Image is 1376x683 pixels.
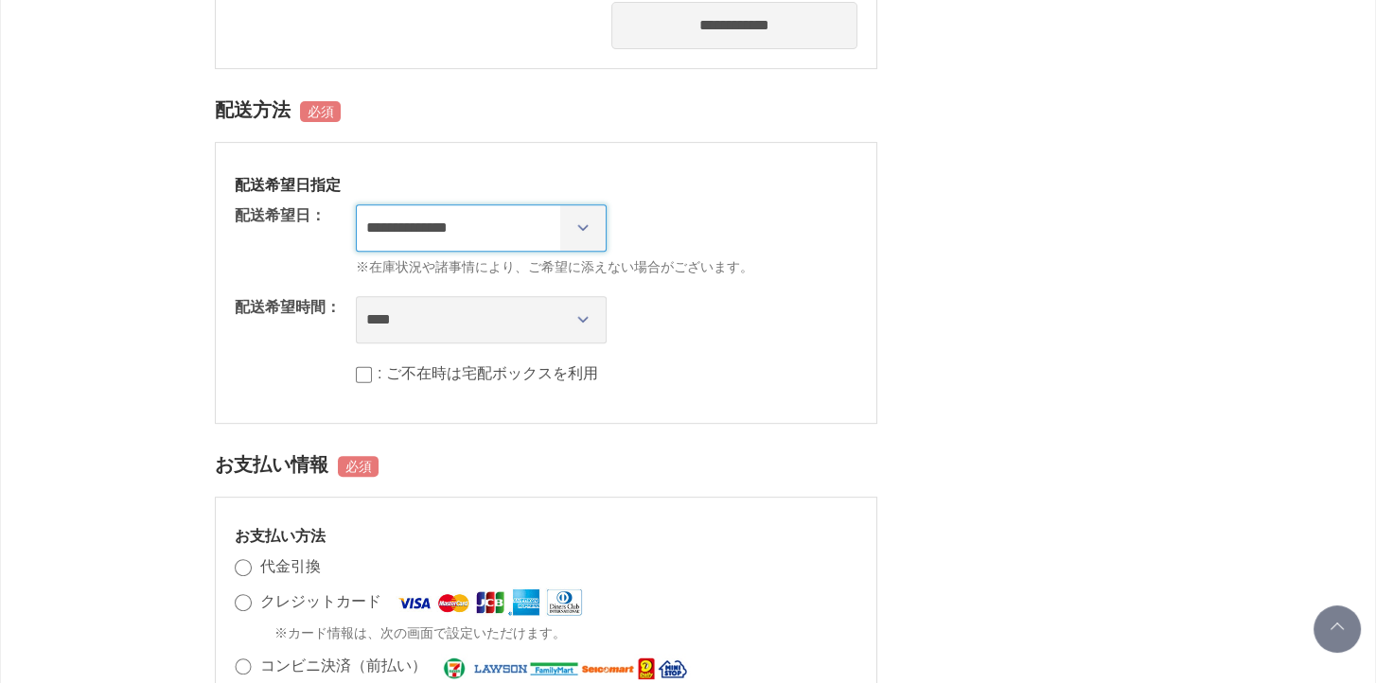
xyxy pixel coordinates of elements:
h2: 配送方法 [215,88,877,132]
img: コンビニ決済（前払い） [441,654,690,680]
img: クレジットカード [396,587,582,617]
label: コンビニ決済（前払い） [260,657,427,674]
h3: お支払い方法 [235,526,857,546]
span: ※在庫状況や諸事情により、ご希望に添えない場合がございます。 [356,257,857,277]
h2: お支払い情報 [215,443,877,487]
dt: 配送希望日： [235,204,326,227]
label: クレジットカード [260,593,381,609]
label: : ご不在時は宅配ボックスを利用 [378,365,598,381]
h3: 配送希望日指定 [235,175,857,195]
label: 代金引換 [260,558,321,574]
span: ※カード情報は、次の画面で設定いただけます。 [274,623,566,643]
dt: 配送希望時間： [235,296,341,319]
